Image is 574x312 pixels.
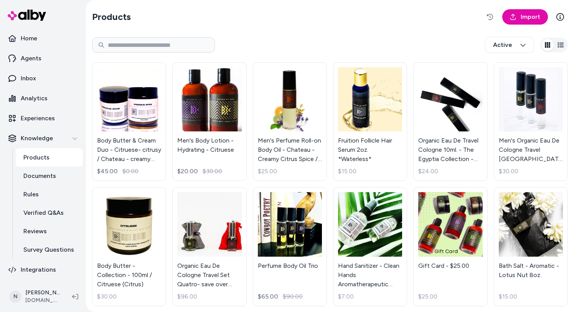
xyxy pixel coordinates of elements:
[21,114,55,123] p: Experiences
[172,187,246,306] a: Organic Eau De Cologne Travel Set Quatro- save over 20%Organic Eau De Cologne Travel Set Quatro- ...
[21,265,56,274] p: Integrations
[16,167,83,185] a: Documents
[23,208,64,217] p: Verified Q&As
[25,297,60,304] span: [DOMAIN_NAME]
[21,94,48,103] p: Analytics
[21,74,36,83] p: Inbox
[413,62,487,181] a: Organic Eau De Travel Cologne 10ml. - The Egyptia Collection - Chateau- citrus, spice, creamyOrga...
[253,62,327,181] a: Men's Perfume Roll-on Body Oil - Chateau - Creamy Citrus Spice / 10ml.Men's Perfume Roll-on Body ...
[92,187,166,306] a: Body Butter - Collection - 100ml / Citruese (Citrus)Body Butter - Collection - 100ml / Citruese (...
[3,129,83,148] button: Knowledge
[16,204,83,222] a: Verified Q&As
[3,261,83,279] a: Integrations
[23,245,74,254] p: Survey Questions
[23,171,56,181] p: Documents
[21,54,41,63] p: Agents
[521,12,540,22] span: Import
[9,290,21,303] span: N
[485,37,534,53] button: Active
[3,49,83,68] a: Agents
[16,241,83,259] a: Survey Questions
[23,190,39,199] p: Rules
[92,11,131,23] h2: Products
[23,227,47,236] p: Reviews
[3,89,83,108] a: Analytics
[23,153,49,162] p: Products
[16,222,83,241] a: Reviews
[172,62,246,181] a: Men's Body Lotion - Hydrating - CitrueseMen's Body Lotion - Hydrating - Citruese$20.00$30.00
[8,10,46,21] img: alby Logo
[3,109,83,128] a: Experiences
[333,187,407,306] a: Hand Sanitizer - Clean Hands Aromatherapeutic Solution - Clean Hands 3-for-1 Set of 3- 1 oz. bott...
[16,185,83,204] a: Rules
[3,69,83,88] a: Inbox
[333,62,407,181] a: Fruition Follicle Hair Serum 2oz. *Waterless*Fruition Follicle Hair Serum 2oz. *Waterless*$15.00
[16,148,83,167] a: Products
[21,34,37,43] p: Home
[5,284,66,309] button: N[PERSON_NAME][DOMAIN_NAME]
[494,62,568,181] a: Men's Organic Eau De Cologne Travel Cologne 15ml. - CitrueseMen's Organic Eau De Cologne Travel [...
[21,134,53,143] p: Knowledge
[413,187,487,306] a: Gift Card - $25.00Gift Card - $25.00$25.00
[253,187,327,306] a: Perfume Body Oil TrioPerfume Body Oil Trio$65.00$90.00
[3,29,83,48] a: Home
[494,187,568,306] a: Bath Salt - Aromatic - Lotus Nut 8oz.Bath Salt - Aromatic - Lotus Nut 8oz.$15.00
[502,9,548,25] a: Import
[92,62,166,181] a: Body Butter & Cream Duo - Citruese- citrusy / Chateau - creamy caramel spice muskBody Butter & Cr...
[25,289,60,297] p: [PERSON_NAME]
